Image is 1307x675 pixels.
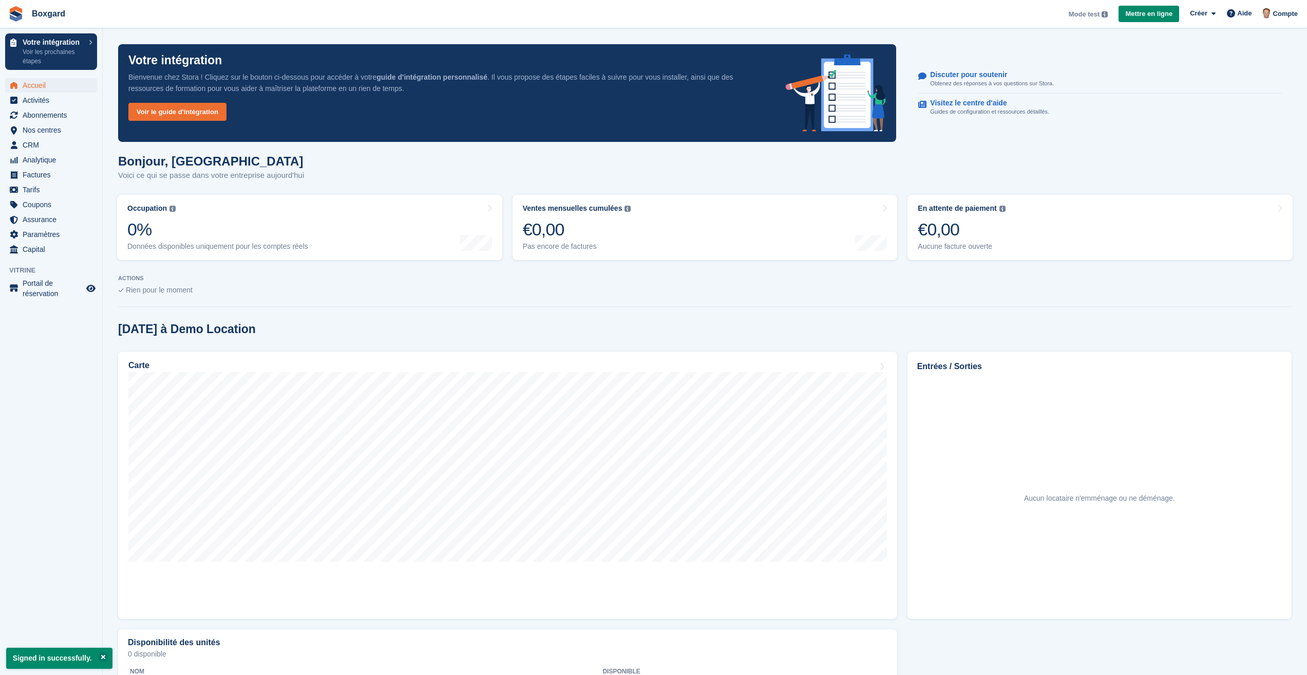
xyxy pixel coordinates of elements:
[930,70,1046,79] p: Discuter pour soutenir
[930,99,1041,107] p: Visitez le centre d'aide
[23,153,84,167] span: Analytique
[23,47,84,66] p: Voir les prochaines étapes
[23,78,84,93] span: Accueil
[5,153,97,167] a: menu
[918,204,996,213] div: En attente de paiement
[23,227,84,242] span: Paramètres
[5,242,97,257] a: menu
[918,219,1005,240] div: €0,00
[127,204,167,213] div: Occupation
[128,650,887,658] p: 0 disponible
[118,275,1292,282] p: ACTIONS
[786,54,886,132] img: onboarding-info-6c161a55d2c0e0a8cae90662b2fe09162a5109e8cc188191df67fb4f79e88e88.svg
[523,242,631,251] div: Pas encore de factures
[23,138,84,152] span: CRM
[513,195,898,260] a: Ventes mensuelles cumulées €0,00 Pas encore de factures
[930,107,1049,116] p: Guides de configuration et ressources détaillés.
[1119,6,1179,23] a: Mettre en ligne
[128,361,149,370] h2: Carte
[23,278,84,299] span: Portail de réservation
[1261,8,1272,19] img: Alban Mackay
[127,219,308,240] div: 0%
[23,168,84,182] span: Factures
[1024,493,1175,504] div: Aucun locataire n'emménage ou ne déménage.
[907,195,1293,260] a: En attente de paiement €0,00 Aucune facture ouverte
[5,278,97,299] a: menu
[999,206,1006,212] img: icon-info-grey-7440780725fd019a000dd9b08b2336e03edf1995a4989e88bcd33f0948082b44.svg
[23,123,84,137] span: Nos centres
[918,242,1005,251] div: Aucune facture ouverte
[118,352,897,619] a: Carte
[624,206,631,212] img: icon-info-grey-7440780725fd019a000dd9b08b2336e03edf1995a4989e88bcd33f0948082b44.svg
[1190,8,1207,19] span: Créer
[23,93,84,107] span: Activités
[23,197,84,212] span: Coupons
[918,94,1282,121] a: Visitez le centre d'aide Guides de configuration et ressources détaillés.
[5,212,97,227] a: menu
[1102,11,1108,17] img: icon-info-grey-7440780725fd019a000dd9b08b2336e03edf1995a4989e88bcd33f0948082b44.svg
[28,5,69,22] a: Boxgard
[1069,9,1100,20] span: Mode test
[5,168,97,182] a: menu
[118,288,124,293] img: blank_slate_check_icon-ba018cac091ee9be17c0a81a6c232d5eb81de652e7a59be601be346b1b6ddf79.svg
[128,103,226,121] a: Voir le guide d'intégration
[5,138,97,152] a: menu
[6,648,112,669] p: Signed in successfully.
[930,79,1054,88] p: Obtenez des réponses à vos questions sur Stora.
[128,638,220,647] h2: Disponibilité des unités
[1237,8,1252,19] span: Aide
[5,197,97,212] a: menu
[1273,9,1298,19] span: Compte
[128,71,769,94] p: Bienvenue chez Stora ! Cliquez sur le bouton ci-dessous pour accéder à votre . Il vous propose de...
[118,170,304,181] p: Voici ce qui se passe dans votre entreprise aujourd'hui
[5,183,97,197] a: menu
[23,212,84,227] span: Assurance
[23,39,84,46] p: Votre intégration
[5,108,97,122] a: menu
[118,154,304,168] h1: Bonjour, [GEOGRAPHIC_DATA]
[5,93,97,107] a: menu
[5,227,97,242] a: menu
[128,54,222,66] p: Votre intégration
[126,286,193,294] span: Rien pour le moment
[169,206,176,212] img: icon-info-grey-7440780725fd019a000dd9b08b2336e03edf1995a4989e88bcd33f0948082b44.svg
[523,204,622,213] div: Ventes mensuelles cumulées
[5,33,97,70] a: Votre intégration Voir les prochaines étapes
[918,65,1282,94] a: Discuter pour soutenir Obtenez des réponses à vos questions sur Stora.
[1125,9,1172,19] span: Mettre en ligne
[23,108,84,122] span: Abonnements
[5,78,97,93] a: menu
[8,6,24,22] img: stora-icon-8386f47178a22dfd0bd8f6a31ec36ba5ce8667c1dd55bd0f319d3a0aa187defe.svg
[523,219,631,240] div: €0,00
[376,73,487,81] strong: guide d'intégration personnalisé
[127,242,308,251] div: Données disponibles uniquement pour les comptes réels
[917,360,1282,373] h2: Entrées / Sorties
[85,282,97,295] a: Boutique d'aperçu
[117,195,502,260] a: Occupation 0% Données disponibles uniquement pour les comptes réels
[118,322,256,336] h2: [DATE] à Demo Location
[23,183,84,197] span: Tarifs
[9,265,102,276] span: Vitrine
[23,242,84,257] span: Capital
[5,123,97,137] a: menu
